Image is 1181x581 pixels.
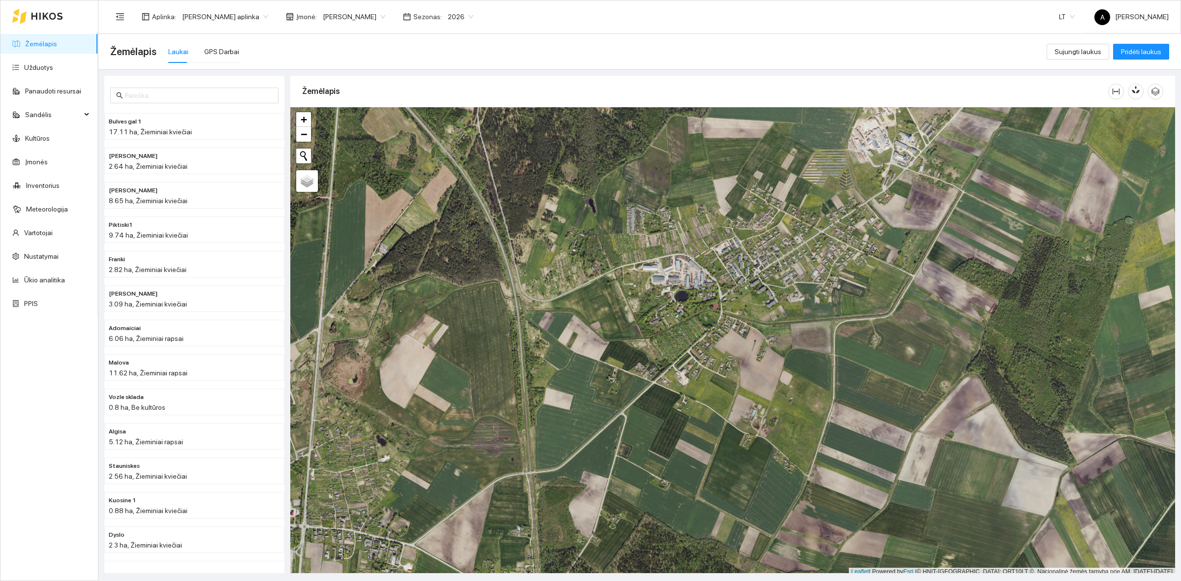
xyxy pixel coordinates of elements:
[301,113,307,125] span: +
[1100,9,1105,25] span: A
[109,496,136,505] span: Kuosine 1
[110,44,156,60] span: Žemėlapis
[1108,84,1124,99] button: column-width
[26,205,68,213] a: Meteorologija
[1121,46,1161,57] span: Pridėti laukus
[109,461,140,471] span: Stauniskes
[25,134,50,142] a: Kultūros
[204,46,239,57] div: GPS Darbai
[116,92,123,99] span: search
[109,403,165,411] span: 0.8 ha, Be kultūros
[24,300,38,307] a: PPIS
[109,300,187,308] span: 3.09 ha, Žieminiai kviečiai
[168,46,188,57] div: Laukai
[296,11,317,22] span: Įmonė :
[413,11,442,22] span: Sezonas :
[302,77,1108,105] div: Žemėlapis
[109,507,187,515] span: 0.88 ha, Žieminiai kviečiai
[109,220,133,230] span: Piktiski1
[109,117,142,126] span: Bulves gal 1
[296,112,311,127] a: Zoom in
[301,128,307,140] span: −
[109,255,125,264] span: Franki
[1055,46,1101,57] span: Sujungti laukus
[109,369,187,377] span: 11.62 ha, Žieminiai rapsai
[125,90,273,101] input: Paieška
[109,289,157,299] span: Ričardo
[109,541,182,549] span: 2.3 ha, Žieminiai kviečiai
[109,186,157,195] span: Konstantino nuoma
[903,568,914,575] a: Esri
[110,7,130,27] button: menu-fold
[296,149,311,163] button: Initiate a new search
[24,276,65,284] a: Ūkio analitika
[109,427,126,436] span: Algisa
[1059,9,1075,24] span: LT
[403,13,411,21] span: calendar
[109,438,183,446] span: 5.12 ha, Žieminiai rapsai
[1109,88,1123,95] span: column-width
[182,9,268,24] span: Jerzy Gvozdovicz aplinka
[109,266,186,274] span: 2.82 ha, Žieminiai kviečiai
[142,13,150,21] span: layout
[448,9,473,24] span: 2026
[109,324,141,333] span: Adomaiciai
[109,128,192,136] span: 17.11 ha, Žieminiai kviečiai
[26,182,60,189] a: Inventorius
[1113,44,1169,60] button: Pridėti laukus
[1047,48,1109,56] a: Sujungti laukus
[1094,13,1169,21] span: [PERSON_NAME]
[25,158,48,166] a: Įmonės
[109,152,157,161] span: Franki krapal
[25,87,81,95] a: Panaudoti resursai
[24,252,59,260] a: Nustatymai
[116,12,124,21] span: menu-fold
[109,358,129,367] span: Malova
[109,530,124,540] span: Dyslo
[915,568,917,575] span: |
[25,40,57,48] a: Žemėlapis
[1113,48,1169,56] a: Pridėti laukus
[109,472,187,480] span: 2.56 ha, Žieminiai kviečiai
[25,105,81,124] span: Sandėlis
[24,229,53,237] a: Vartotojai
[24,63,53,71] a: Užduotys
[849,568,1175,576] div: | Powered by © HNIT-[GEOGRAPHIC_DATA]; ORT10LT ©, Nacionalinė žemės tarnyba prie AM, [DATE]-[DATE]
[152,11,176,22] span: Aplinka :
[109,162,187,170] span: 2.64 ha, Žieminiai kviečiai
[286,13,294,21] span: shop
[296,170,318,192] a: Layers
[296,127,311,142] a: Zoom out
[1047,44,1109,60] button: Sujungti laukus
[109,335,184,342] span: 6.06 ha, Žieminiai rapsai
[323,9,385,24] span: Jerzy Gvozdovič
[109,231,188,239] span: 9.74 ha, Žieminiai kviečiai
[851,568,869,575] a: Leaflet
[109,393,144,402] span: Vozle sklada
[109,197,187,205] span: 8.65 ha, Žieminiai kviečiai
